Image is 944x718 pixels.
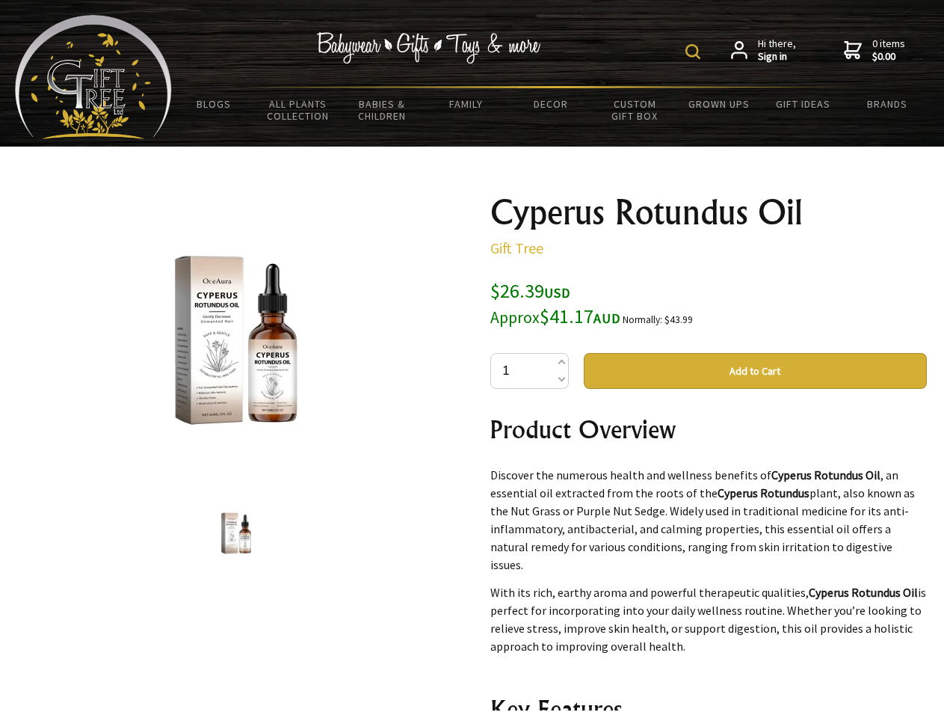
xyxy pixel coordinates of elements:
[593,310,620,327] span: AUD
[490,278,620,328] span: $26.39 $41.17
[809,585,918,600] strong: Cyperus Rotundus Oil
[872,50,905,64] strong: $0.00
[584,353,927,389] button: Add to Cart
[872,37,905,64] span: 0 items
[490,411,927,447] h2: Product Overview
[758,50,796,64] strong: Sign in
[544,284,570,301] span: USD
[771,467,880,482] strong: Cyperus Rotundus Oil
[718,485,809,500] strong: Cyperus Rotundus
[340,88,425,132] a: Babies & Children
[685,44,700,59] img: product search
[758,37,796,64] span: Hi there,
[490,307,540,328] small: Approx
[731,37,796,64] a: Hi there,Sign in
[172,88,256,120] a: BLOGS
[676,88,761,120] a: Grown Ups
[508,88,593,120] a: Decor
[208,505,265,562] img: Cyperus Rotundus Oil
[317,32,541,64] img: Babywear - Gifts - Toys & more
[490,239,543,257] a: Gift Tree
[761,88,845,120] a: Gift Ideas
[593,88,677,132] a: Custom Gift Box
[256,88,341,132] a: All Plants Collection
[845,88,930,120] a: Brands
[425,88,509,120] a: Family
[623,313,693,326] small: Normally: $43.99
[490,583,927,655] p: With its rich, earthy aroma and powerful therapeutic qualities, is perfect for incorporating into...
[844,37,905,64] a: 0 items$0.00
[490,466,927,574] p: Discover the numerous health and wellness benefits of , an essential oil extracted from the roots...
[15,15,172,139] img: Babyware - Gifts - Toys and more...
[120,224,353,457] img: Cyperus Rotundus Oil
[490,194,927,230] h1: Cyperus Rotundus Oil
